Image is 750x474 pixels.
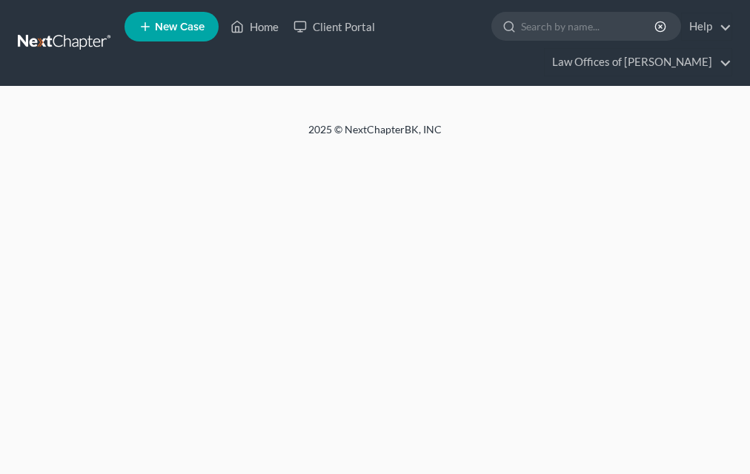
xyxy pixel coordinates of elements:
[19,122,731,149] div: 2025 © NextChapterBK, INC
[286,13,382,40] a: Client Portal
[521,13,657,40] input: Search by name...
[155,21,205,33] span: New Case
[682,13,731,40] a: Help
[223,13,286,40] a: Home
[545,49,731,76] a: Law Offices of [PERSON_NAME]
